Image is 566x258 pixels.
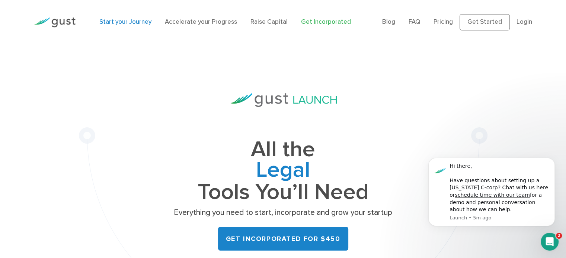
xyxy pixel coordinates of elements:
[541,233,559,251] iframe: Intercom live chat
[417,147,566,238] iframe: Intercom notifications message
[301,18,351,26] a: Get Incorporated
[34,17,76,27] img: Gust Logo
[409,18,420,26] a: FAQ
[382,18,395,26] a: Blog
[99,18,151,26] a: Start your Journey
[172,160,395,182] span: Legal
[165,18,237,26] a: Accelerate your Progress
[172,140,395,202] h1: All the Tools You’ll Need
[218,227,348,251] a: Get Incorporated for $450
[250,18,288,26] a: Raise Capital
[556,233,562,239] span: 2
[230,93,337,107] img: Gust Launch Logo
[460,14,510,30] a: Get Started
[517,18,532,26] a: Login
[434,18,453,26] a: Pricing
[172,208,395,218] p: Everything you need to start, incorporate and grow your startup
